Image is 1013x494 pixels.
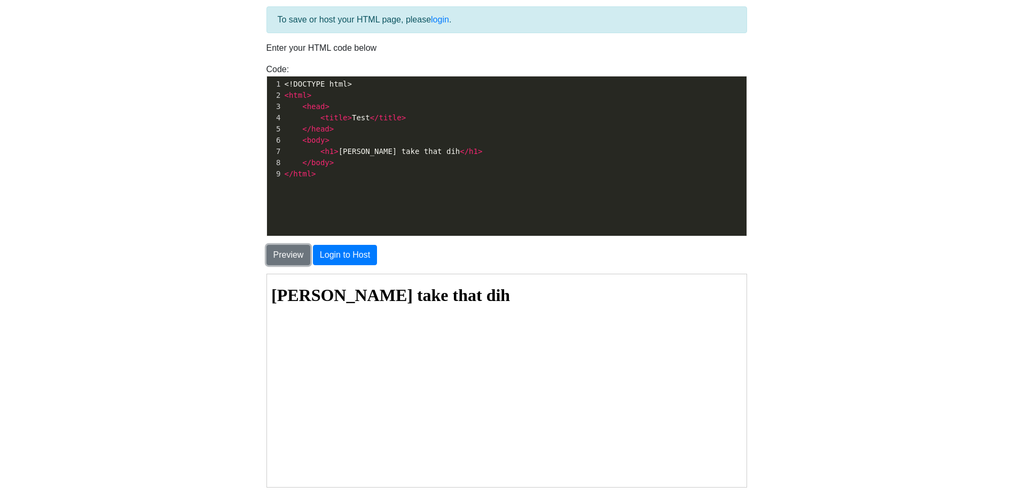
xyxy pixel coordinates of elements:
[285,147,483,156] span: [PERSON_NAME] take that dih
[302,158,311,167] span: </
[285,169,294,178] span: </
[266,245,311,265] button: Preview
[285,113,406,122] span: Test
[267,101,282,112] div: 3
[334,147,338,156] span: >
[266,6,747,33] div: To save or host your HTML page, please .
[311,125,329,133] span: head
[325,136,329,144] span: >
[267,157,282,168] div: 8
[478,147,482,156] span: >
[4,11,475,31] h1: [PERSON_NAME] take that dih
[325,102,329,111] span: >
[302,136,307,144] span: <
[325,147,334,156] span: h1
[258,63,755,236] div: Code:
[267,112,282,124] div: 4
[460,147,469,156] span: </
[329,158,334,167] span: >
[320,113,325,122] span: <
[285,91,289,99] span: <
[307,91,311,99] span: >
[325,113,347,122] span: title
[469,147,478,156] span: h1
[267,135,282,146] div: 6
[267,90,282,101] div: 2
[267,79,282,90] div: 1
[313,245,377,265] button: Login to Host
[289,91,307,99] span: html
[311,169,316,178] span: >
[302,125,311,133] span: </
[267,124,282,135] div: 5
[302,102,307,111] span: <
[266,42,747,55] p: Enter your HTML code below
[307,102,325,111] span: head
[267,146,282,157] div: 7
[402,113,406,122] span: >
[431,15,449,24] a: login
[320,147,325,156] span: <
[348,113,352,122] span: >
[311,158,329,167] span: body
[379,113,402,122] span: title
[370,113,379,122] span: </
[285,80,352,88] span: <!DOCTYPE html>
[267,168,282,180] div: 9
[293,169,311,178] span: html
[329,125,334,133] span: >
[307,136,325,144] span: body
